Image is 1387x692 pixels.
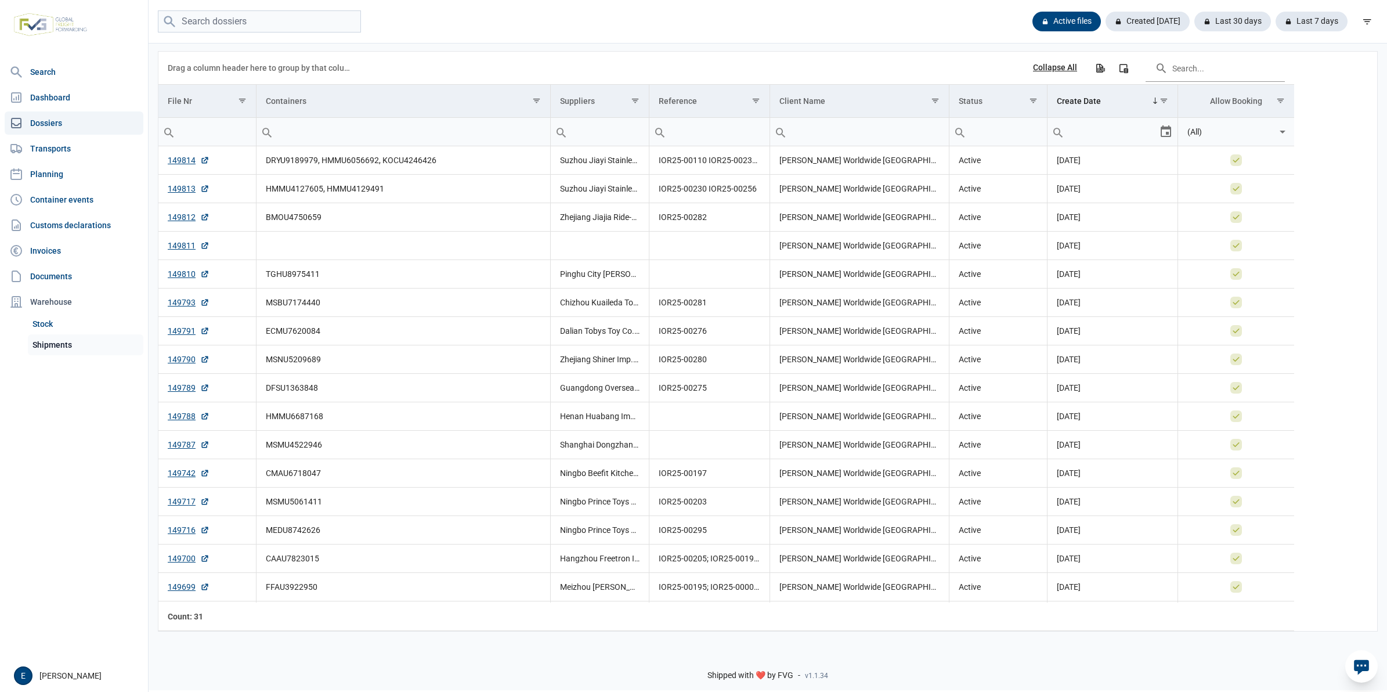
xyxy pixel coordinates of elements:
a: 149716 [168,524,210,536]
td: Column Status [949,85,1047,118]
span: [DATE] [1057,440,1081,449]
td: [PERSON_NAME] Worldwide [GEOGRAPHIC_DATA] [770,289,949,317]
td: [PERSON_NAME] Worldwide [GEOGRAPHIC_DATA] [770,488,949,516]
td: Filter cell [550,118,649,146]
td: [PERSON_NAME] Worldwide [GEOGRAPHIC_DATA] [770,516,949,545]
td: Active [949,289,1047,317]
div: Client Name [779,96,825,106]
a: 149789 [168,382,210,394]
div: filter [1357,11,1378,32]
span: [DATE] [1057,554,1081,563]
td: IOR25-00195; IOR25-00001; IOR25-00096 [649,573,770,601]
a: 149699 [168,581,210,593]
td: Active [949,260,1047,289]
td: IOR25-00230 IOR25-00256 [649,175,770,203]
td: [PERSON_NAME] Worldwide [GEOGRAPHIC_DATA] [770,431,949,459]
td: MSMU5061411 [256,488,550,516]
a: 149791 [168,325,210,337]
a: Search [5,60,143,84]
a: Transports [5,137,143,160]
span: Show filter options for column 'Create Date' [1160,96,1168,105]
div: Search box [770,118,791,146]
td: [PERSON_NAME] Worldwide [GEOGRAPHIC_DATA] [770,232,949,260]
input: Filter cell [257,118,550,146]
input: Filter cell [949,118,1047,146]
td: [PERSON_NAME] Worldwide [GEOGRAPHIC_DATA] [770,175,949,203]
span: [DATE] [1057,412,1081,421]
div: Create Date [1057,96,1101,106]
span: v1.1.34 [805,671,828,680]
span: Show filter options for column 'Containers' [532,96,541,105]
a: Stock [28,313,143,334]
td: Filter cell [1178,118,1294,146]
span: - [798,671,800,681]
td: Column Reference [649,85,770,118]
td: BMOU4750659 [256,203,550,232]
div: [PERSON_NAME] [14,666,141,685]
div: Export all data to Excel [1089,57,1110,78]
td: MSNU5209689 [256,345,550,374]
td: Active [949,545,1047,573]
td: DFSU1363848 [256,374,550,402]
td: MSMU4522946 [256,431,550,459]
td: Guangdong Master Group Co., Ltd., Master Group Global Co., Ltd., Xiangshun Int. ([GEOGRAPHIC_DATA... [550,601,649,630]
td: Active [949,175,1047,203]
td: FFAU3922950 [256,573,550,601]
td: Column Create Date [1047,85,1178,118]
td: Active [949,573,1047,601]
td: Shanghai Dongzhan International Trade. Co. Ltd., Shenzhen Universal Industrial Co., Ltd. [550,431,649,459]
span: [DATE] [1057,326,1081,336]
div: Collapse All [1033,63,1077,73]
a: 149814 [168,154,210,166]
td: Active [949,317,1047,345]
div: Data grid toolbar [168,52,1285,84]
td: [PERSON_NAME] Worldwide [GEOGRAPHIC_DATA] [770,345,949,374]
td: Active [949,402,1047,431]
span: [DATE] [1057,497,1081,506]
a: Dossiers [5,111,143,135]
td: Dalian Tobys Toy Co., Ltd. [550,317,649,345]
input: Filter cell [649,118,770,146]
td: EMCU8220420 [256,601,550,630]
td: Filter cell [770,118,949,146]
td: Filter cell [256,118,550,146]
a: 149811 [168,240,210,251]
td: Pinghu City [PERSON_NAME] Xing Children's Products Co., Ltd. [550,260,649,289]
span: Shipped with ❤️ by FVG [707,671,793,681]
td: Guangdong Overseas Chinese Enterprises Co., Ltd. [550,374,649,402]
div: Suppliers [560,96,595,106]
td: [PERSON_NAME] Worldwide [GEOGRAPHIC_DATA] [770,203,949,232]
span: Show filter options for column 'Status' [1029,96,1038,105]
td: Ningbo Beefit Kitchenware Co., Ltd. [550,459,649,488]
span: [DATE] [1057,184,1081,193]
td: IOR25-00282 [649,203,770,232]
td: Column Containers [256,85,550,118]
a: 149813 [168,183,210,194]
td: IOR25-00295 [649,516,770,545]
td: Active [949,345,1047,374]
td: MSBU7174440 [256,289,550,317]
div: Search box [1048,118,1068,146]
span: Show filter options for column 'Suppliers' [631,96,640,105]
span: Show filter options for column 'Reference' [752,96,760,105]
a: Shipments [28,334,143,355]
div: Last 30 days [1194,12,1271,31]
div: Select [1159,118,1173,146]
td: Active [949,146,1047,175]
td: Active [949,488,1047,516]
span: Show filter options for column 'File Nr' [238,96,247,105]
td: Suzhou Jiayi Stainless Steel Products Co., Ltd. [550,146,649,175]
td: Meizhou [PERSON_NAME] Industrial Co., Ltd., Shanghai Dongzhan International Trade. Co. Ltd. [550,573,649,601]
a: 149790 [168,354,210,365]
div: Created [DATE] [1106,12,1190,31]
span: [DATE] [1057,525,1081,535]
td: Column File Nr [158,85,256,118]
span: [DATE] [1057,298,1081,307]
td: Ningbo Prince Toys Co., Ltd. [550,516,649,545]
span: [DATE] [1057,212,1081,222]
div: Warehouse [5,290,143,313]
span: [DATE] [1057,582,1081,592]
div: Data grid with 31 rows and 8 columns [158,52,1294,631]
td: ECMU7620084 [256,317,550,345]
td: Hangzhou Freetron Industrial Co., Ltd., Ningbo Beefit Kitchenware Co., Ltd., Ningbo Wansheng Impo... [550,545,649,573]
